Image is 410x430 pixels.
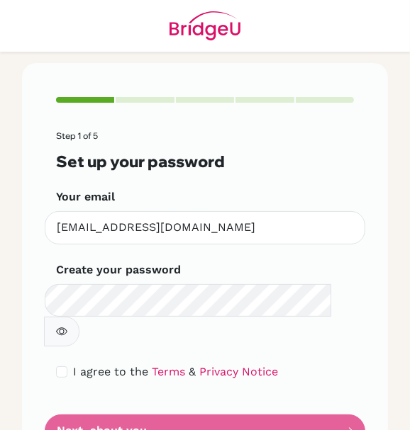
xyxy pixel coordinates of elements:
h3: Set up your password [56,152,354,171]
label: Your email [56,188,115,205]
span: Step 1 of 5 [56,130,98,141]
span: & [189,365,196,378]
a: Privacy Notice [199,365,278,378]
span: I agree to the [73,365,148,378]
a: Terms [152,365,185,378]
input: Insert your email* [45,211,365,244]
label: Create your password [56,261,181,278]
